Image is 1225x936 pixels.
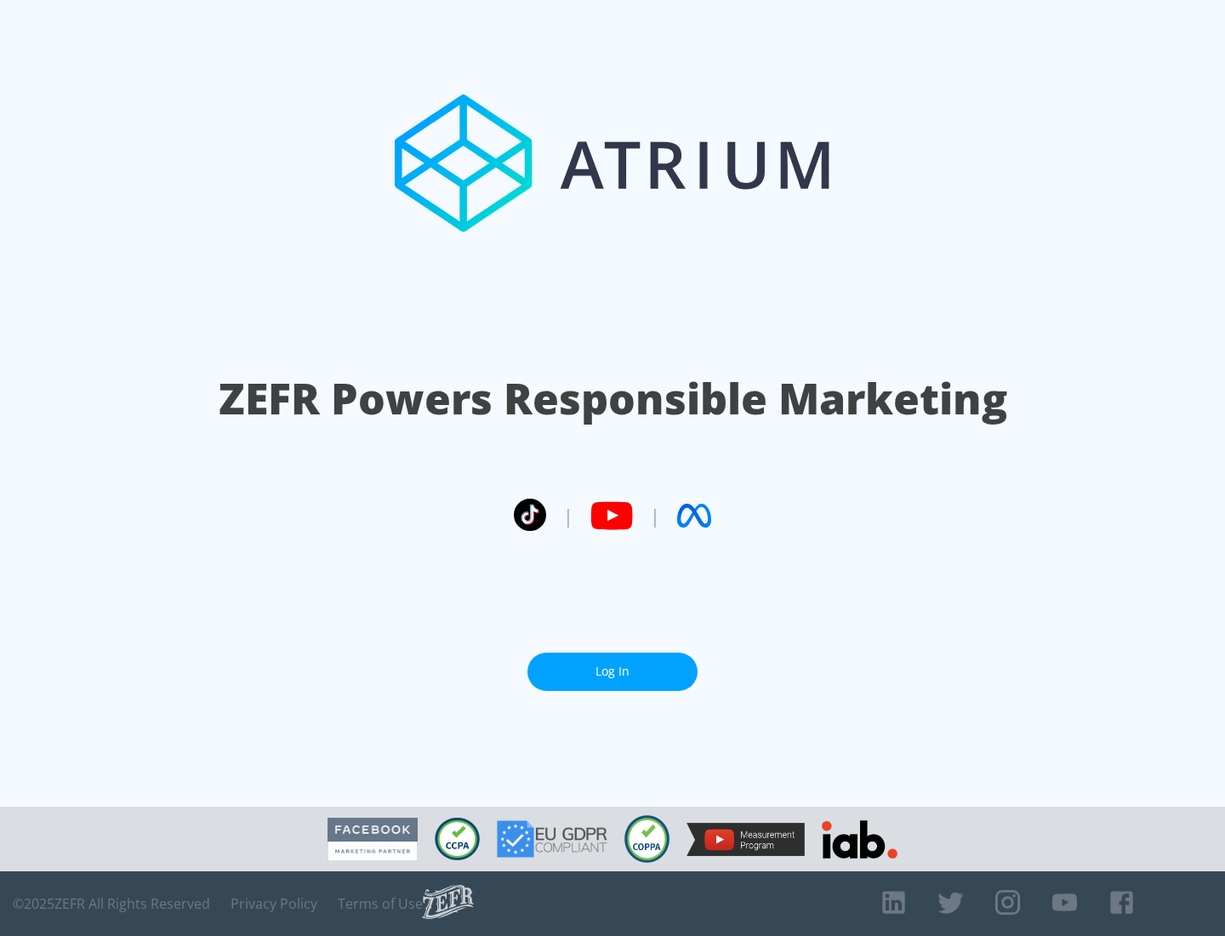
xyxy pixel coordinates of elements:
img: Facebook Marketing Partner [328,818,418,861]
img: COPPA Compliant [624,815,669,863]
h1: ZEFR Powers Responsible Marketing [219,369,1007,428]
a: Privacy Policy [231,895,317,912]
img: IAB [822,820,897,859]
span: | [563,503,573,528]
a: Terms of Use [338,895,423,912]
img: CCPA Compliant [435,818,480,860]
img: GDPR Compliant [497,820,607,858]
span: | [650,503,660,528]
a: Log In [527,653,698,691]
span: © 2025 ZEFR All Rights Reserved [13,895,210,912]
img: YouTube Measurement Program [687,823,805,856]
